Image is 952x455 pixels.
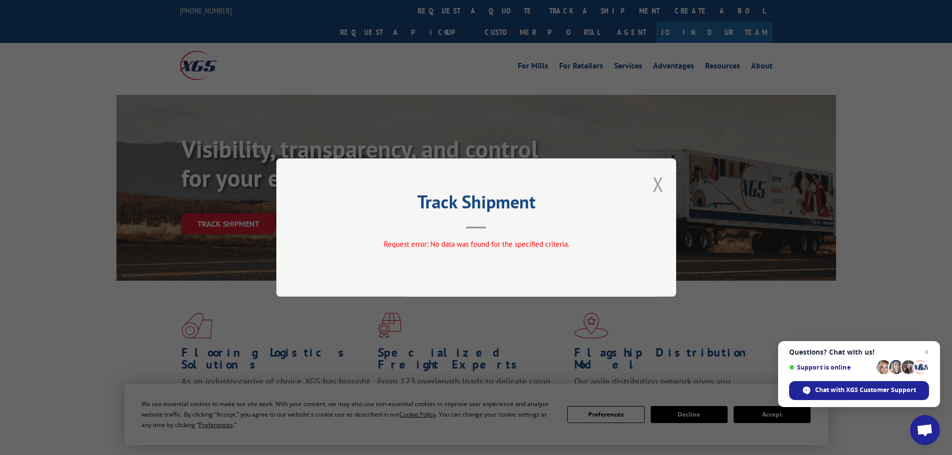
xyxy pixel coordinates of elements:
span: Close chat [921,346,933,358]
span: Support is online [789,364,873,371]
div: Open chat [910,415,940,445]
span: Chat with XGS Customer Support [815,386,916,395]
div: Chat with XGS Customer Support [789,381,929,400]
button: Close modal [653,171,664,197]
span: Request error: No data was found for the specified criteria. [383,239,569,249]
span: Questions? Chat with us! [789,348,929,356]
h2: Track Shipment [326,195,626,214]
